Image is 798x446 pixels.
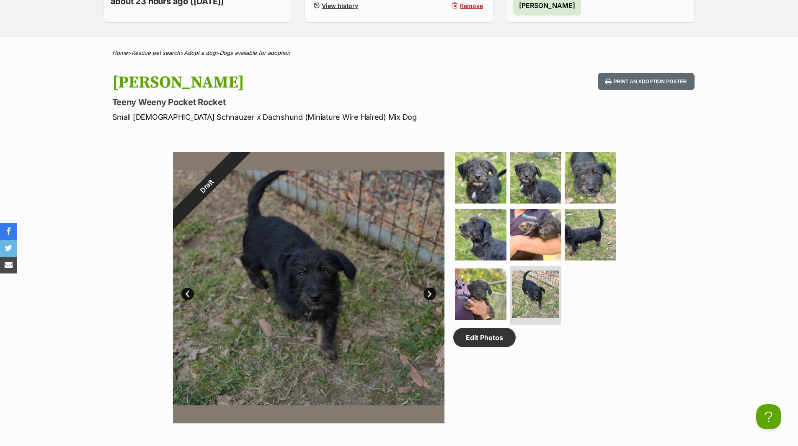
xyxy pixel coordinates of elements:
span: View history [322,1,358,10]
img: Photo of Morris [455,152,506,204]
p: Teeny Weeny Pocket Rocket [112,96,467,108]
img: Photo of Morris [565,209,616,260]
img: Photo of Morris [455,209,506,260]
a: Adopt a dog [184,49,216,56]
p: Small [DEMOGRAPHIC_DATA] Schnauzer x Dachshund (Miniature Wire Haired) Mix Dog [112,111,467,123]
a: Home [112,49,128,56]
a: Next [424,288,436,300]
h1: [PERSON_NAME] [112,73,467,92]
img: Photo of Morris [565,152,616,204]
a: Prev [181,288,194,300]
span: [PERSON_NAME] [519,0,575,10]
button: Print an adoption poster [598,73,694,90]
img: Photo of Morris [455,268,506,320]
div: Draft [154,133,260,239]
a: Dogs available for adoption [220,49,290,56]
div: > > > [91,50,707,56]
img: Photo of Morris [510,209,561,260]
img: Photo of Morris [510,152,561,204]
iframe: Help Scout Beacon - Open [756,404,781,429]
span: Remove [460,1,483,10]
a: Edit Photos [453,328,516,347]
a: Rescue pet search [132,49,180,56]
img: Photo of Morris [512,271,559,318]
